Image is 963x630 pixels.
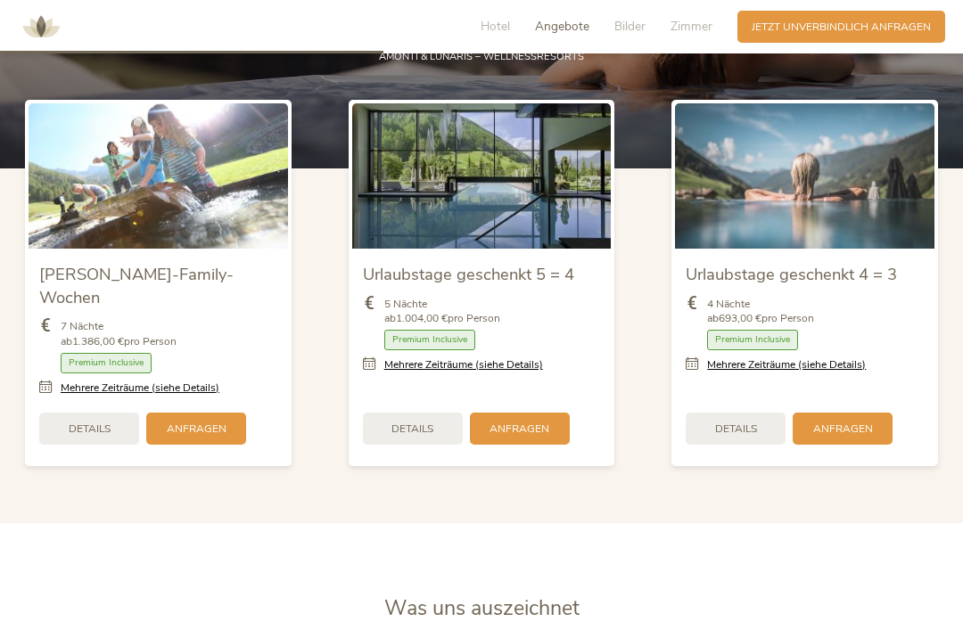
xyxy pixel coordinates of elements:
[481,18,510,35] span: Hotel
[614,18,646,35] span: Bilder
[686,263,897,285] span: Urlaubstage geschenkt 4 = 3
[29,103,288,249] img: Sommer-Family-Wochen
[396,311,448,325] b: 1.004,00 €
[675,103,934,249] img: Urlaubstage geschenkt 4 = 3
[61,353,152,373] span: Premium Inclusive
[69,421,111,437] span: Details
[379,50,584,63] span: AMONTI & LUNARIS – Wellnessresorts
[535,18,589,35] span: Angebote
[14,21,68,31] a: AMONTI & LUNARIS Wellnessresort
[384,357,543,372] a: Mehrere Zeiträume (siehe Details)
[61,380,219,396] a: Mehrere Zeiträume (siehe Details)
[352,103,612,249] img: Urlaubstage geschenkt 5 = 4
[671,18,712,35] span: Zimmer
[384,297,500,327] span: 5 Nächte ab pro Person
[39,263,234,308] span: [PERSON_NAME]-Family-Wochen
[752,20,931,35] span: Jetzt unverbindlich anfragen
[391,421,433,437] span: Details
[715,421,757,437] span: Details
[707,357,866,372] a: Mehrere Zeiträume (siehe Details)
[61,319,177,349] span: 7 Nächte ab pro Person
[384,330,475,350] span: Premium Inclusive
[707,330,798,350] span: Premium Inclusive
[167,421,226,437] span: Anfragen
[813,421,873,437] span: Anfragen
[707,297,814,327] span: 4 Nächte ab pro Person
[72,334,124,348] b: 1.386,00 €
[384,594,580,622] span: Was uns auszeichnet
[719,311,761,325] b: 693,00 €
[363,263,574,285] span: Urlaubstage geschenkt 5 = 4
[490,421,549,437] span: Anfragen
